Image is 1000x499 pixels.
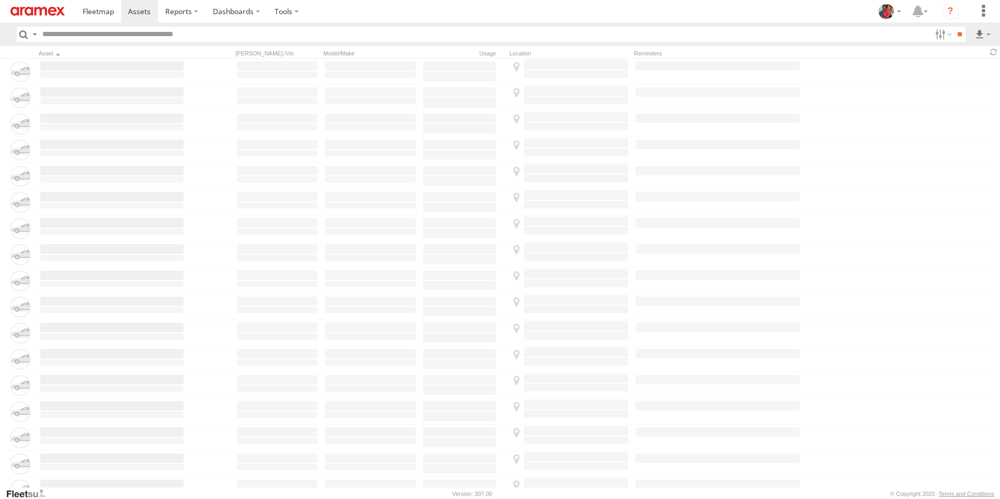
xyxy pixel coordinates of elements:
label: Search Query [30,27,39,42]
label: Export results as... [974,27,992,42]
label: Search Filter Options [931,27,953,42]
span: Refresh [987,47,1000,57]
div: Location [509,50,630,57]
img: aramex-logo.svg [10,7,65,16]
div: Model/Make [323,50,417,57]
a: Terms and Conditions [939,491,994,497]
div: Click to Sort [39,50,185,57]
div: Version: 307.00 [452,491,492,497]
div: Moncy Varghese [874,4,905,19]
a: Visit our Website [6,489,54,499]
div: © Copyright 2025 - [890,491,994,497]
div: Reminders [634,50,801,57]
div: Usage [422,50,505,57]
i: ? [942,3,959,20]
div: [PERSON_NAME]./Vin [235,50,319,57]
